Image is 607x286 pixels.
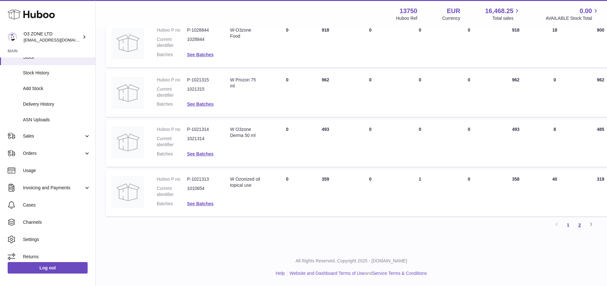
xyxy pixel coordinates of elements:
[187,86,217,98] dd: 1021315
[468,177,470,182] span: 0
[157,151,187,157] dt: Batches
[157,126,187,132] dt: Huboo P no
[8,262,88,274] a: Log out
[396,71,444,117] td: 0
[23,237,90,243] span: Settings
[344,71,396,117] td: 0
[23,133,84,139] span: Sales
[344,120,396,167] td: 0
[157,27,187,33] dt: Huboo P no
[562,219,574,231] a: 1
[23,54,90,60] span: Stock
[230,126,262,139] div: W O3zone Derma 50 ml
[157,185,187,198] dt: Current identifier
[187,201,213,206] a: See Batches
[485,7,513,15] span: 16,468.25
[396,15,417,21] div: Huboo Ref
[492,15,521,21] span: Total sales
[187,27,217,33] dd: P-1028844
[157,36,187,49] dt: Current identifier
[187,136,217,148] dd: 1021314
[468,27,470,33] span: 0
[187,52,213,57] a: See Batches
[24,31,81,43] div: O3 ZONE LTD
[574,219,585,231] a: 2
[157,52,187,58] dt: Batches
[23,202,90,208] span: Cases
[187,185,217,198] dd: 1010654
[187,102,213,107] a: See Batches
[442,15,460,21] div: Currency
[372,271,427,276] a: Service Terms & Conditions
[546,15,599,21] span: AVAILABLE Stock Total
[290,271,365,276] a: Website and Dashboard Terms of Use
[268,170,306,216] td: 0
[468,127,470,132] span: 0
[187,176,217,182] dd: P-1021313
[112,176,144,208] img: product image
[396,21,444,67] td: 0
[396,170,444,216] td: 1
[306,21,344,67] td: 918
[268,21,306,67] td: 0
[494,120,538,167] td: 493
[344,21,396,67] td: 0
[230,77,262,89] div: W Prozon 75 ml
[538,21,572,67] td: 18
[23,117,90,123] span: ASN Uploads
[468,77,470,82] span: 0
[23,254,90,260] span: Returns
[230,176,262,188] div: W Ozonized oil topical use
[268,71,306,117] td: 0
[306,71,344,117] td: 962
[546,7,599,21] a: 0.00 AVAILABLE Stock Total
[23,150,84,156] span: Orders
[400,7,417,15] strong: 13750
[23,86,90,92] span: Add Stock
[187,36,217,49] dd: 1028844
[485,7,521,21] a: 16,468.25 Total sales
[157,77,187,83] dt: Huboo P no
[447,7,460,15] strong: EUR
[157,86,187,98] dt: Current identifier
[268,120,306,167] td: 0
[344,170,396,216] td: 0
[187,126,217,132] dd: P-1021314
[230,27,262,39] div: W-O3zone Food
[494,71,538,117] td: 962
[157,201,187,207] dt: Batches
[24,37,94,42] span: [EMAIL_ADDRESS][DOMAIN_NAME]
[112,77,144,109] img: product image
[580,7,592,15] span: 0.00
[187,77,217,83] dd: P-1021315
[306,120,344,167] td: 493
[276,271,285,276] a: Help
[538,71,572,117] td: 0
[23,168,90,174] span: Usage
[23,101,90,107] span: Delivery History
[157,136,187,148] dt: Current identifier
[538,120,572,167] td: 8
[306,170,344,216] td: 359
[157,101,187,107] dt: Batches
[494,21,538,67] td: 918
[23,219,90,225] span: Channels
[112,27,144,59] img: product image
[101,258,602,264] p: All Rights Reserved. Copyright 2025 - [DOMAIN_NAME]
[8,32,17,42] img: hello@o3zoneltd.co.uk
[23,185,84,191] span: Invoicing and Payments
[157,176,187,182] dt: Huboo P no
[23,70,90,76] span: Stock History
[494,170,538,216] td: 358
[187,151,213,156] a: See Batches
[396,120,444,167] td: 0
[538,170,572,216] td: 40
[112,126,144,158] img: product image
[287,270,427,276] li: and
